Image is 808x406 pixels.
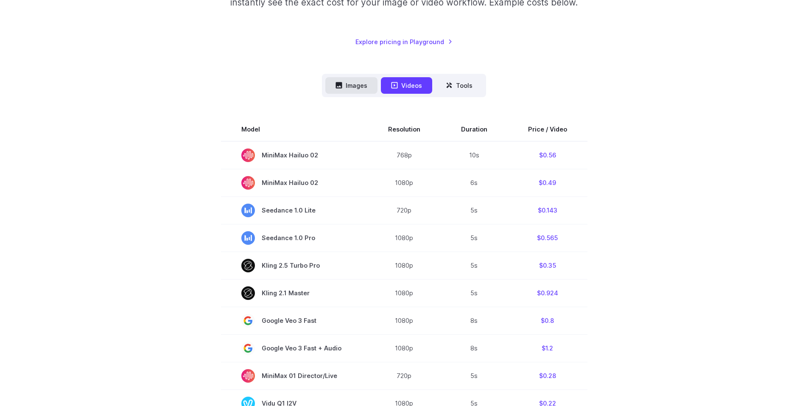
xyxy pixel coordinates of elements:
td: $1.2 [508,334,587,362]
span: Google Veo 3 Fast [241,314,347,328]
td: $0.49 [508,169,587,196]
td: $0.8 [508,307,587,334]
td: 8s [441,334,508,362]
span: MiniMax Hailuo 02 [241,148,347,162]
span: MiniMax 01 Director/Live [241,369,347,383]
td: 1080p [368,334,441,362]
span: Seedance 1.0 Lite [241,204,347,217]
button: Tools [436,77,483,94]
td: 5s [441,362,508,389]
td: 1080p [368,279,441,307]
td: 10s [441,141,508,169]
td: 5s [441,224,508,252]
span: Seedance 1.0 Pro [241,231,347,245]
td: $0.143 [508,196,587,224]
td: 5s [441,252,508,279]
th: Duration [441,118,508,141]
td: 1080p [368,307,441,334]
td: 5s [441,279,508,307]
span: Kling 2.1 Master [241,286,347,300]
td: 1080p [368,252,441,279]
td: 720p [368,362,441,389]
td: 5s [441,196,508,224]
td: $0.565 [508,224,587,252]
button: Videos [381,77,432,94]
td: 720p [368,196,441,224]
span: MiniMax Hailuo 02 [241,176,347,190]
span: Kling 2.5 Turbo Pro [241,259,347,272]
td: $0.28 [508,362,587,389]
td: $0.924 [508,279,587,307]
td: 8s [441,307,508,334]
td: 768p [368,141,441,169]
td: $0.56 [508,141,587,169]
td: $0.35 [508,252,587,279]
th: Model [221,118,368,141]
td: 6s [441,169,508,196]
a: Explore pricing in Playground [355,37,453,47]
button: Images [325,77,377,94]
td: 1080p [368,224,441,252]
span: Google Veo 3 Fast + Audio [241,342,347,355]
th: Price / Video [508,118,587,141]
td: 1080p [368,169,441,196]
th: Resolution [368,118,441,141]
